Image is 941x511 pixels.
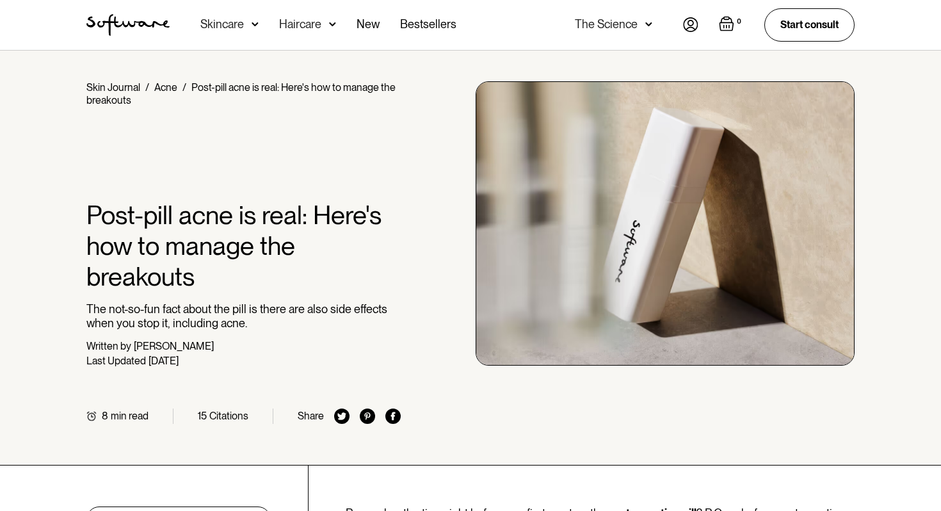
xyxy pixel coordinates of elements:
[149,355,179,367] div: [DATE]
[86,81,396,106] div: Post-pill acne is real: Here's how to manage the breakouts
[86,200,401,292] h1: Post-pill acne is real: Here's how to manage the breakouts
[360,409,375,424] img: pinterest icon
[209,410,248,422] div: Citations
[734,16,744,28] div: 0
[86,81,140,93] a: Skin Journal
[719,16,744,34] a: Open empty cart
[279,18,321,31] div: Haircare
[182,81,186,93] div: /
[385,409,401,424] img: facebook icon
[86,340,131,352] div: Written by
[134,340,214,352] div: [PERSON_NAME]
[145,81,149,93] div: /
[252,18,259,31] img: arrow down
[200,18,244,31] div: Skincare
[298,410,324,422] div: Share
[198,410,207,422] div: 15
[645,18,652,31] img: arrow down
[329,18,336,31] img: arrow down
[86,302,401,330] p: The not-so-fun fact about the pill is there are also side effects when you stop it, including acne.
[575,18,638,31] div: The Science
[86,355,146,367] div: Last Updated
[764,8,855,41] a: Start consult
[154,81,177,93] a: Acne
[102,410,108,422] div: 8
[86,14,170,36] img: Software Logo
[86,14,170,36] a: home
[111,410,149,422] div: min read
[334,409,350,424] img: twitter icon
